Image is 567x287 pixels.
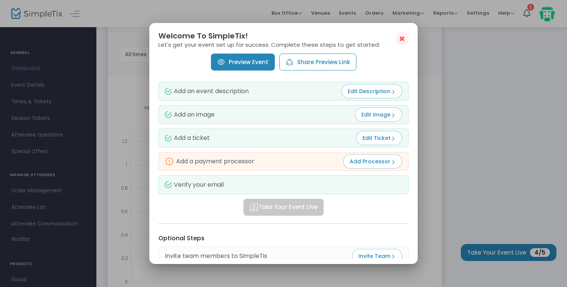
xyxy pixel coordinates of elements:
button: Edit Ticket [356,131,402,145]
div: Add a payment processor [165,157,254,166]
div: Add an image [165,111,215,118]
p: Let's get your event set up for success. Complete these steps to get started: [158,42,409,48]
span: Add Processor [350,158,396,165]
span: Edit Image [361,111,396,118]
div: Add a ticket [165,135,210,141]
span: Invite Team [358,252,396,260]
button: Take Your Event Live [243,199,324,216]
div: Add an event description [165,88,249,95]
div: Verify your email [165,181,224,188]
button: Edit Description [341,84,402,98]
span: Edit Ticket [363,134,396,142]
span: Take Your Event Live [249,203,318,212]
button: Add Processor [343,154,402,169]
button: Edit Image [355,107,402,122]
div: Invite team members to SimpleTix [165,252,267,261]
h3: Optional Steps [158,235,409,242]
button: ✖ [395,32,409,45]
span: ✖ [399,34,405,43]
span: Edit Description [348,87,396,95]
h2: Welcome To SimpleTix! [158,32,409,40]
button: Share Preview Link [279,54,356,71]
a: Preview Event [211,54,275,71]
button: Invite Team [352,249,402,263]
